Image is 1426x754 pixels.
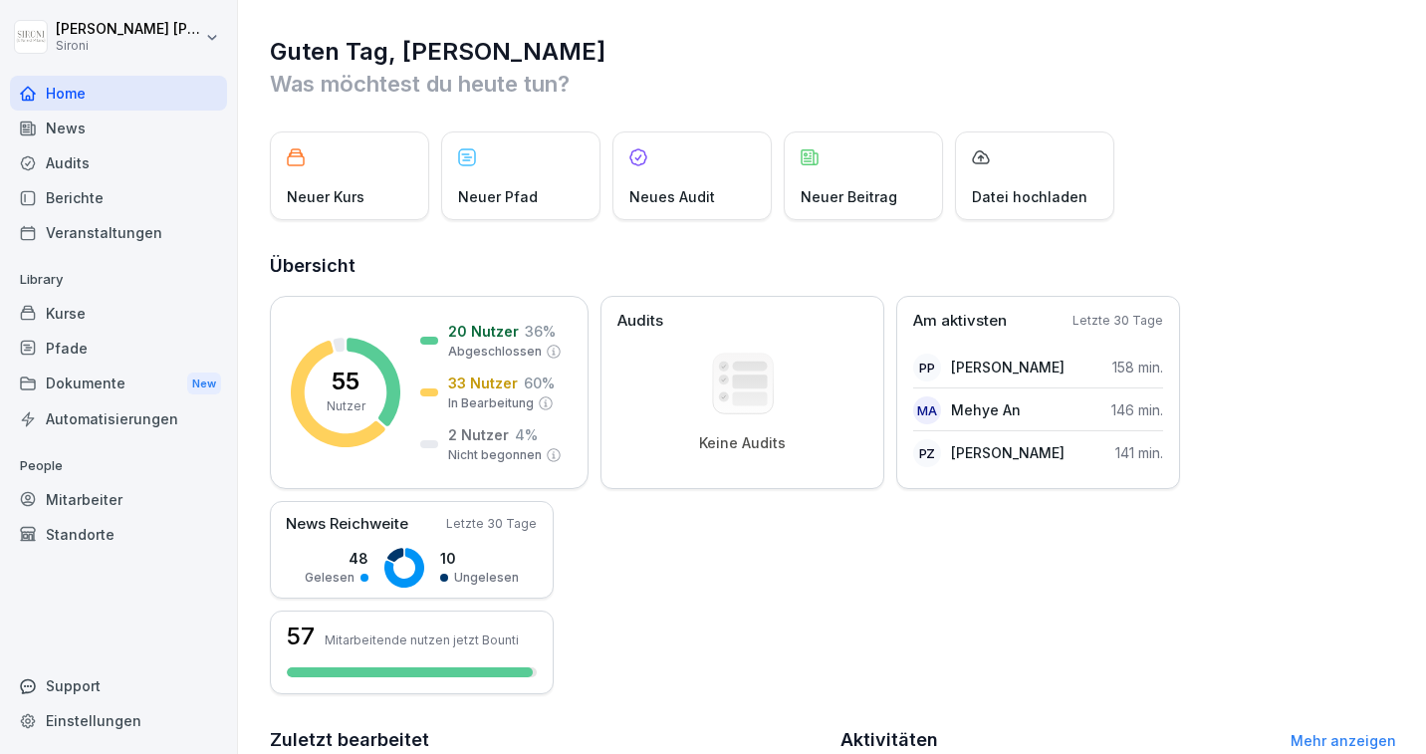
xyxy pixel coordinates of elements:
[10,703,227,738] a: Einstellungen
[10,366,227,402] div: Dokumente
[448,424,509,445] p: 2 Nutzer
[440,548,519,569] p: 10
[270,252,1396,280] h2: Übersicht
[287,625,315,648] h3: 57
[325,632,519,647] p: Mitarbeitende nutzen jetzt Bounti
[305,548,368,569] p: 48
[524,373,555,393] p: 60 %
[305,569,355,587] p: Gelesen
[913,354,941,381] div: PP
[951,399,1021,420] p: Mehye An
[951,357,1065,377] p: [PERSON_NAME]
[10,111,227,145] a: News
[448,321,519,342] p: 20 Nutzer
[287,186,364,207] p: Neuer Kurs
[10,331,227,366] a: Pfade
[10,264,227,296] p: Library
[10,482,227,517] a: Mitarbeiter
[327,397,365,415] p: Nutzer
[1111,399,1163,420] p: 146 min.
[10,180,227,215] a: Berichte
[56,39,201,53] p: Sironi
[10,401,227,436] a: Automatisierungen
[10,366,227,402] a: DokumenteNew
[10,296,227,331] a: Kurse
[10,215,227,250] a: Veranstaltungen
[448,394,534,412] p: In Bearbeitung
[525,321,556,342] p: 36 %
[448,343,542,361] p: Abgeschlossen
[913,439,941,467] div: PZ
[270,726,827,754] h2: Zuletzt bearbeitet
[187,373,221,395] div: New
[699,434,786,452] p: Keine Audits
[1291,732,1396,749] a: Mehr anzeigen
[913,310,1007,333] p: Am aktivsten
[1112,357,1163,377] p: 158 min.
[10,145,227,180] a: Audits
[629,186,715,207] p: Neues Audit
[446,515,537,533] p: Letzte 30 Tage
[270,68,1396,100] p: Was möchtest du heute tun?
[448,446,542,464] p: Nicht begonnen
[454,569,519,587] p: Ungelesen
[1072,312,1163,330] p: Letzte 30 Tage
[458,186,538,207] p: Neuer Pfad
[270,36,1396,68] h1: Guten Tag, [PERSON_NAME]
[56,21,201,38] p: [PERSON_NAME] [PERSON_NAME]
[10,517,227,552] a: Standorte
[801,186,897,207] p: Neuer Beitrag
[10,668,227,703] div: Support
[332,370,359,393] p: 55
[972,186,1087,207] p: Datei hochladen
[913,396,941,424] div: MA
[10,450,227,482] p: People
[448,373,518,393] p: 33 Nutzer
[1115,442,1163,463] p: 141 min.
[515,424,538,445] p: 4 %
[286,513,408,536] p: News Reichweite
[10,76,227,111] a: Home
[840,726,938,754] h2: Aktivitäten
[951,442,1065,463] p: [PERSON_NAME]
[617,310,663,333] p: Audits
